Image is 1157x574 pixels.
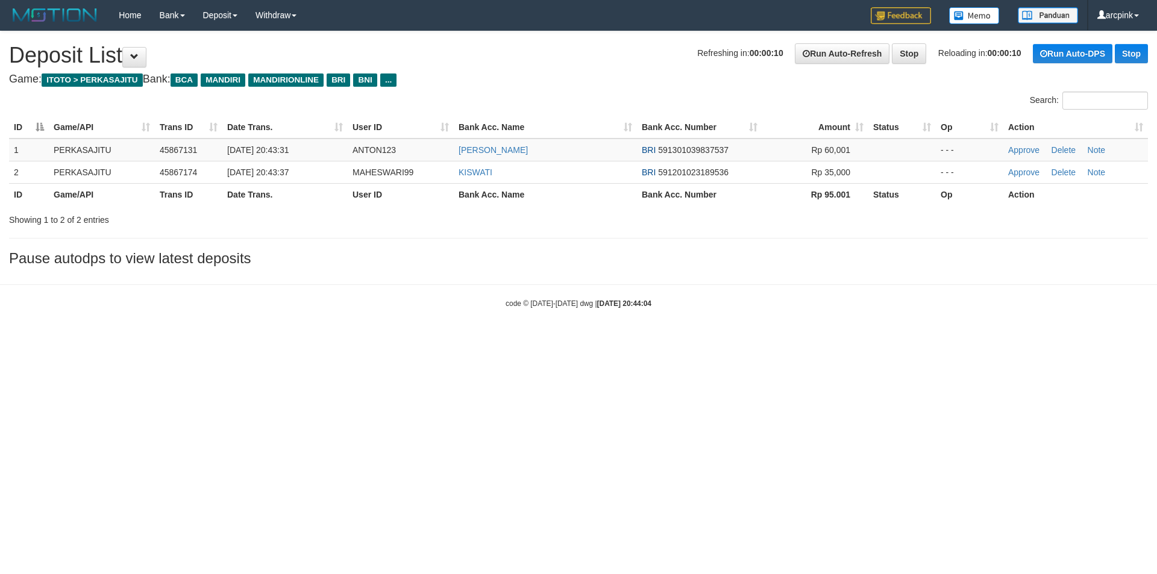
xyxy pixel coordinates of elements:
[762,116,868,139] th: Amount: activate to sort column ascending
[762,183,868,205] th: Rp 95.001
[658,167,729,177] span: Copy 591201023189536 to clipboard
[1052,145,1076,155] a: Delete
[936,116,1003,139] th: Op: activate to sort column ascending
[868,183,936,205] th: Status
[42,73,143,87] span: ITOTO > PERKASAJITU
[9,43,1148,67] h1: Deposit List
[353,73,377,87] span: BNI
[506,299,651,308] small: code © [DATE]-[DATE] dwg |
[1008,145,1039,155] a: Approve
[9,251,1148,266] h3: Pause autodps to view latest deposits
[1030,92,1148,110] label: Search:
[227,145,289,155] span: [DATE] 20:43:31
[9,6,101,24] img: MOTION_logo.png
[9,116,49,139] th: ID: activate to sort column descending
[1018,7,1078,23] img: panduan.png
[988,48,1021,58] strong: 00:00:10
[49,116,155,139] th: Game/API: activate to sort column ascending
[1088,145,1106,155] a: Note
[637,116,762,139] th: Bank Acc. Number: activate to sort column ascending
[892,43,926,64] a: Stop
[1033,44,1112,63] a: Run Auto-DPS
[795,43,889,64] a: Run Auto-Refresh
[9,161,49,183] td: 2
[201,73,245,87] span: MANDIRI
[155,116,222,139] th: Trans ID: activate to sort column ascending
[459,167,492,177] a: KISWATI
[750,48,783,58] strong: 00:00:10
[49,183,155,205] th: Game/API
[1003,116,1148,139] th: Action: activate to sort column ascending
[936,183,1003,205] th: Op
[160,167,197,177] span: 45867174
[1052,167,1076,177] a: Delete
[642,167,656,177] span: BRI
[248,73,324,87] span: MANDIRIONLINE
[348,183,454,205] th: User ID
[938,48,1021,58] span: Reloading in:
[459,145,528,155] a: [PERSON_NAME]
[658,145,729,155] span: Copy 591301039837537 to clipboard
[9,183,49,205] th: ID
[811,145,850,155] span: Rp 60,001
[642,145,656,155] span: BRI
[454,183,637,205] th: Bank Acc. Name
[9,73,1148,86] h4: Game: Bank:
[380,73,397,87] span: ...
[222,116,348,139] th: Date Trans.: activate to sort column ascending
[353,145,396,155] span: ANTON123
[1008,167,1039,177] a: Approve
[597,299,651,308] strong: [DATE] 20:44:04
[1088,167,1106,177] a: Note
[454,116,637,139] th: Bank Acc. Name: activate to sort column ascending
[353,167,413,177] span: MAHESWARI99
[9,139,49,161] td: 1
[9,209,473,226] div: Showing 1 to 2 of 2 entries
[811,167,850,177] span: Rp 35,000
[1115,44,1148,63] a: Stop
[1062,92,1148,110] input: Search:
[697,48,783,58] span: Refreshing in:
[171,73,198,87] span: BCA
[160,145,197,155] span: 45867131
[936,139,1003,161] td: - - -
[227,167,289,177] span: [DATE] 20:43:37
[871,7,931,24] img: Feedback.jpg
[949,7,1000,24] img: Button%20Memo.svg
[637,183,762,205] th: Bank Acc. Number
[155,183,222,205] th: Trans ID
[1003,183,1148,205] th: Action
[49,161,155,183] td: PERKASAJITU
[327,73,350,87] span: BRI
[49,139,155,161] td: PERKASAJITU
[936,161,1003,183] td: - - -
[868,116,936,139] th: Status: activate to sort column ascending
[348,116,454,139] th: User ID: activate to sort column ascending
[222,183,348,205] th: Date Trans.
